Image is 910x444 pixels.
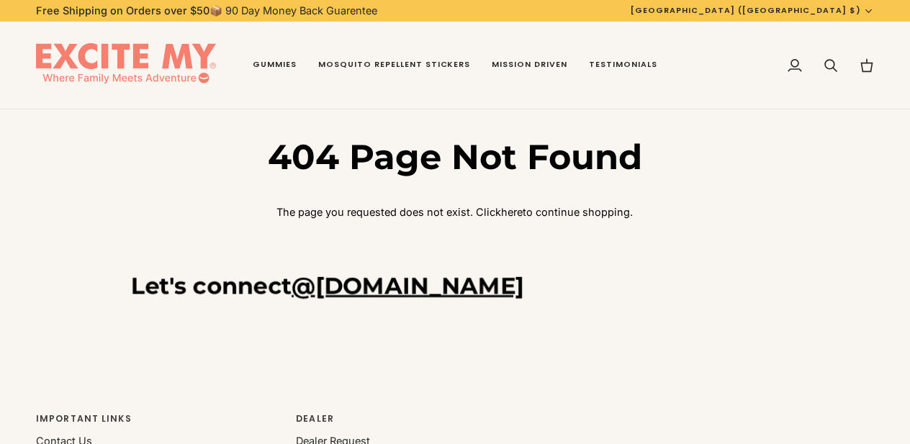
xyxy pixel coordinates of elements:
[501,206,523,218] a: here
[292,271,524,299] a: @[DOMAIN_NAME]
[296,412,539,433] p: Dealer
[481,22,578,109] a: Mission Driven
[242,135,668,178] h1: 404 Page Not Found
[318,59,471,71] span: Mosquito Repellent Stickers
[131,271,779,300] h3: Let's connect
[242,204,668,220] p: The page you requested does not exist. Click to continue shopping.
[36,412,279,433] p: Important Links
[578,22,668,109] a: Testimonials
[242,22,307,109] a: Gummies
[36,43,216,88] img: EXCITE MY®
[36,3,377,19] p: 📦 90 Day Money Back Guarentee
[589,59,657,71] span: Testimonials
[307,22,482,109] a: Mosquito Repellent Stickers
[253,59,297,71] span: Gummies
[492,59,567,71] span: Mission Driven
[36,4,210,17] strong: Free Shipping on Orders over $50
[620,4,885,17] button: [GEOGRAPHIC_DATA] ([GEOGRAPHIC_DATA] $)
